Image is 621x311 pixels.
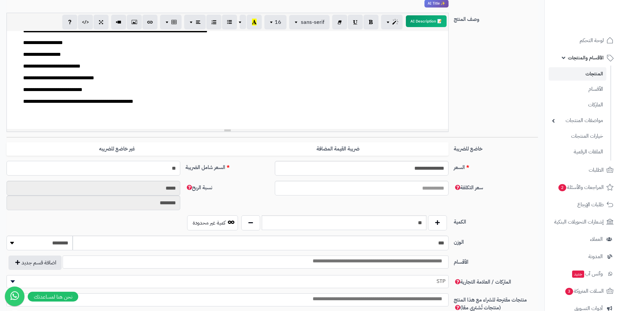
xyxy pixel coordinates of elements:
button: 📝 AI Description [406,15,447,27]
span: طلبات الإرجاع [577,200,604,209]
span: الماركات / العلامة التجارية [454,278,511,286]
span: الطلبات [589,165,604,175]
label: الوزن [451,236,540,246]
label: السعر شامل الضريبة [183,161,272,171]
a: الملفات الرقمية [549,145,606,159]
label: وصف المنتج [451,13,540,23]
span: 2 [558,184,566,191]
a: الأقسام [549,82,606,96]
span: السلات المتروكة [565,287,604,296]
button: 16 [264,15,287,29]
span: المدونة [588,252,603,261]
span: إشعارات التحويلات البنكية [554,217,604,226]
a: المراجعات والأسئلة2 [549,179,617,195]
span: الأقسام والمنتجات [568,53,604,62]
a: المنتجات [549,67,606,81]
span: نسبة الربح [185,184,212,192]
a: طلبات الإرجاع [549,197,617,212]
span: 3 [565,288,573,295]
span: جديد [572,271,584,278]
span: العملاء [590,235,603,244]
button: sans-serif [289,15,330,29]
label: ضريبة القيمة المضافة [228,142,449,156]
span: المراجعات والأسئلة [558,183,604,192]
button: اضافة قسم جديد [8,256,62,270]
span: STP [7,276,448,286]
a: مواصفات المنتجات [549,114,606,128]
a: إشعارات التحويلات البنكية [549,214,617,230]
a: وآتس آبجديد [549,266,617,282]
label: الأقسام [451,256,540,266]
a: لوحة التحكم [549,33,617,48]
label: غير خاضع للضريبه [7,142,228,156]
a: العملاء [549,231,617,247]
a: الماركات [549,98,606,112]
a: المدونة [549,249,617,264]
a: خيارات المنتجات [549,129,606,143]
span: 16 [275,18,281,26]
label: السعر [451,161,540,171]
span: sans-serif [301,18,324,26]
span: لوحة التحكم [580,36,604,45]
span: سعر التكلفة [454,184,483,192]
a: السلات المتروكة3 [549,283,617,299]
label: الكمية [451,215,540,226]
span: STP [7,275,449,288]
a: الطلبات [549,162,617,178]
span: وآتس آب [571,269,603,278]
label: خاضع للضريبة [451,142,540,153]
